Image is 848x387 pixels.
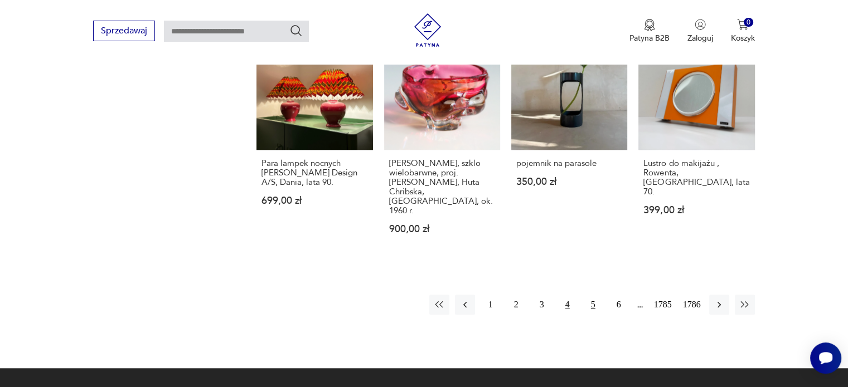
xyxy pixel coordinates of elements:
[516,177,622,187] p: 350,00 zł
[481,295,501,315] button: 1
[532,295,552,315] button: 3
[583,295,603,315] button: 5
[389,159,495,215] h3: [PERSON_NAME], szklo wielobarwne, proj. [PERSON_NAME], Huta Chribska, [GEOGRAPHIC_DATA], ok. 1960 r.
[93,21,155,41] button: Sprzedawaj
[629,33,670,43] p: Patyna B2B
[651,295,675,315] button: 1785
[256,34,372,256] a: Para lampek nocnych Lene Bierre Design A/S, Dania, lata 90.Para lampek nocnych [PERSON_NAME] Desi...
[687,33,713,43] p: Zaloguj
[384,34,500,256] a: Patera kwiatowa, szklo wielobarwne, proj. Josef Hospodka, Huta Chribska, Czechosłowacja, ok. 1960...
[810,342,841,374] iframe: Smartsupp widget button
[644,19,655,31] img: Ikona medalu
[744,18,753,27] div: 0
[261,196,367,205] p: 699,00 zł
[731,19,755,43] button: 0Koszyk
[511,34,627,256] a: pojemnik na parasolepojemnik na parasole350,00 zł
[643,159,749,197] h3: Lustro do makijażu , Rowenta, [GEOGRAPHIC_DATA], lata 70.
[737,19,748,30] img: Ikona koszyka
[687,19,713,43] button: Zaloguj
[289,24,303,37] button: Szukaj
[558,295,578,315] button: 4
[93,28,155,36] a: Sprzedawaj
[516,159,622,168] h3: pojemnik na parasole
[695,19,706,30] img: Ikonka użytkownika
[411,13,444,47] img: Patyna - sklep z meblami i dekoracjami vintage
[629,19,670,43] button: Patyna B2B
[506,295,526,315] button: 2
[638,34,754,256] a: Lustro do makijażu , Rowenta, Niemcy, lata 70.Lustro do makijażu , Rowenta, [GEOGRAPHIC_DATA], la...
[261,159,367,187] h3: Para lampek nocnych [PERSON_NAME] Design A/S, Dania, lata 90.
[629,19,670,43] a: Ikona medaluPatyna B2B
[609,295,629,315] button: 6
[680,295,704,315] button: 1786
[389,224,495,234] p: 900,00 zł
[643,205,749,215] p: 399,00 zł
[731,33,755,43] p: Koszyk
